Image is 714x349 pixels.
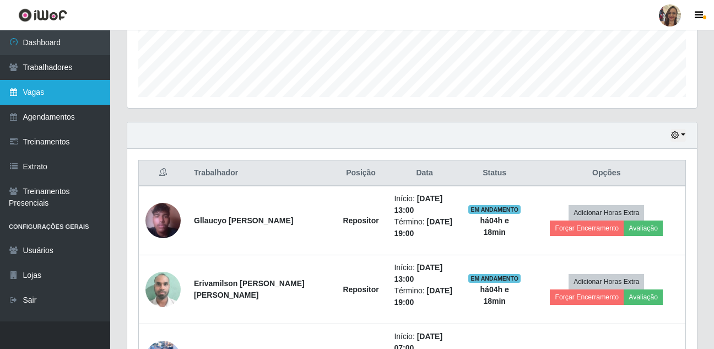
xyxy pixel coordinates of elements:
[394,285,455,308] li: Término:
[387,160,461,186] th: Data
[194,279,305,299] strong: Erivamilson [PERSON_NAME] [PERSON_NAME]
[569,274,644,289] button: Adicionar Horas Extra
[394,262,455,285] li: Início:
[394,193,455,216] li: Início:
[145,266,181,313] img: 1751466407656.jpeg
[624,289,663,305] button: Avaliação
[468,274,521,283] span: EM ANDAMENTO
[569,205,644,221] button: Adicionar Horas Extra
[550,289,624,305] button: Forçar Encerramento
[550,221,624,236] button: Forçar Encerramento
[468,205,521,214] span: EM ANDAMENTO
[480,216,509,237] strong: há 04 h e 18 min
[343,216,378,225] strong: Repositor
[145,189,181,252] img: 1750804753278.jpeg
[194,216,293,225] strong: Gllaucyo [PERSON_NAME]
[624,221,663,236] button: Avaliação
[480,285,509,305] strong: há 04 h e 18 min
[343,285,378,294] strong: Repositor
[394,194,442,214] time: [DATE] 13:00
[528,160,686,186] th: Opções
[18,8,67,22] img: CoreUI Logo
[462,160,528,186] th: Status
[394,263,442,283] time: [DATE] 13:00
[187,160,334,186] th: Trabalhador
[394,216,455,239] li: Término:
[334,160,388,186] th: Posição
